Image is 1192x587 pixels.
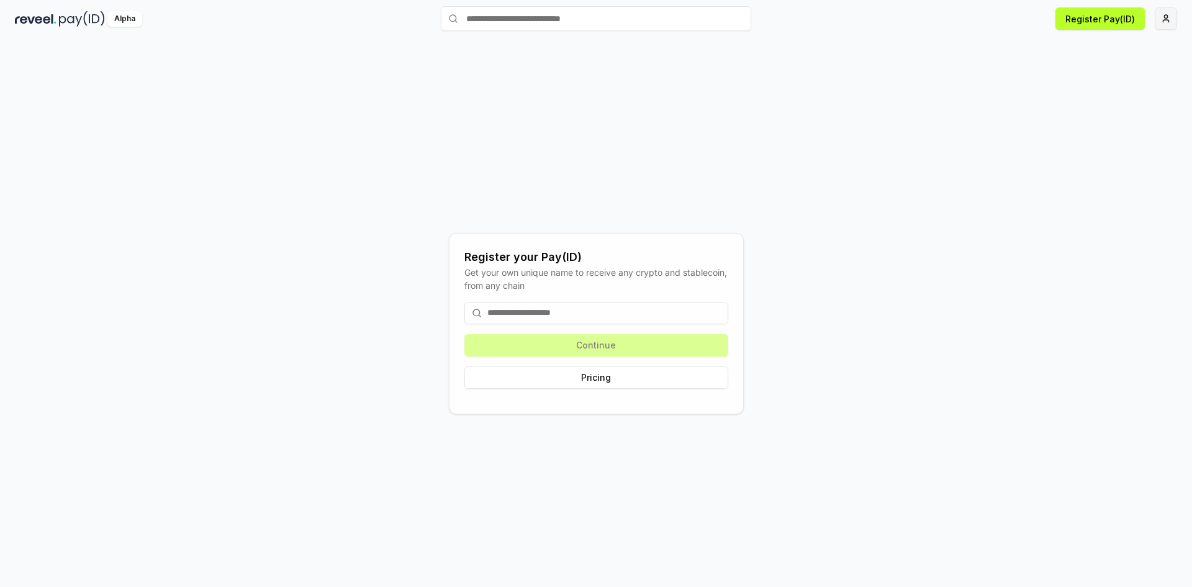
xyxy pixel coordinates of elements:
[464,248,728,266] div: Register your Pay(ID)
[464,266,728,292] div: Get your own unique name to receive any crypto and stablecoin, from any chain
[15,11,56,27] img: reveel_dark
[1055,7,1145,30] button: Register Pay(ID)
[107,11,142,27] div: Alpha
[59,11,105,27] img: pay_id
[464,366,728,389] button: Pricing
